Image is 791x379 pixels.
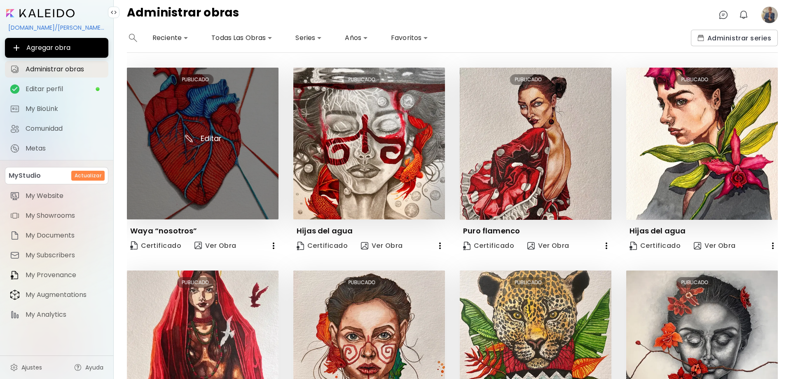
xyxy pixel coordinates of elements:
span: Agregar obra [12,43,102,53]
img: search [129,34,137,42]
a: completeEditar perfil [5,81,108,97]
div: Favoritos [388,31,431,45]
img: view-art [694,242,701,250]
a: itemMy Analytics [5,306,108,323]
p: MyStudio [9,171,41,181]
img: bellIcon [739,10,749,20]
img: Certificate [630,242,637,250]
span: Comunidad [26,125,103,133]
img: item [10,211,20,221]
button: search [127,30,139,46]
button: view-artVer Obra [191,238,240,254]
h6: Actualizar [75,172,101,179]
div: PUBLICADO [676,74,713,85]
div: Reciente [149,31,192,45]
img: thumbnail [127,68,278,219]
div: PUBLICADO [510,277,547,288]
a: itemMy Augmentations [5,287,108,303]
p: Waya “nosotros” [130,226,197,236]
div: PUBLICADO [177,74,214,85]
a: CertificateCertificado [127,238,185,254]
a: completeMy BioLink iconMy BioLink [5,101,108,117]
img: view-art [361,242,368,250]
div: Todas Las Obras [208,31,276,45]
img: help [74,363,82,372]
span: Ver Obra [527,241,569,250]
a: Ajustes [5,359,47,376]
a: itemMy Subscribers [5,247,108,264]
img: My BioLink icon [10,104,20,114]
img: Metas icon [10,144,20,153]
button: bellIcon [737,8,751,22]
span: My Documents [26,231,103,240]
img: thumbnail [460,68,611,220]
img: item [10,231,20,240]
a: CertificateCertificado [293,238,351,254]
span: My Augmentations [26,291,103,299]
span: Certificado [297,241,348,250]
img: item [10,250,20,260]
img: view-art [194,242,202,249]
p: Puro flamenco [463,226,520,236]
a: itemMy Provenance [5,267,108,283]
span: Certificado [130,240,181,252]
span: Administrar series [697,34,771,42]
button: Agregar obra [5,38,108,58]
a: Ayuda [69,359,108,376]
button: collectionsAdministrar series [691,30,778,46]
img: chatIcon [718,10,728,20]
div: PUBLICADO [344,277,380,288]
img: item [10,270,20,280]
img: item [10,290,20,300]
a: Comunidad iconComunidad [5,120,108,137]
a: itemMy Showrooms [5,207,108,224]
img: item [10,310,20,320]
a: CertificateCertificado [626,238,684,254]
span: My Analytics [26,311,103,319]
a: itemMy Website [5,188,108,204]
a: Administrar obras iconAdministrar obras [5,61,108,78]
span: My BioLink [26,105,103,113]
img: collapse [110,9,117,16]
img: item [10,191,20,201]
button: view-artVer Obra [524,238,573,254]
p: Hijas del agua [297,226,353,236]
div: PUBLICADO [344,74,380,85]
a: itemMy Documents [5,227,108,244]
img: Comunidad icon [10,124,20,134]
img: Certificate [463,242,470,250]
span: Metas [26,144,103,153]
div: Series [292,31,325,45]
div: [DOMAIN_NAME]/[PERSON_NAME][DOMAIN_NAME][PERSON_NAME] [5,21,108,35]
img: thumbnail [293,68,445,219]
div: Años [342,31,371,45]
span: My Showrooms [26,212,103,220]
span: Ver Obra [194,241,236,251]
div: PUBLICADO [676,277,713,288]
img: settings [10,363,18,372]
div: PUBLICADO [177,277,214,288]
span: Certificado [463,241,514,250]
img: thumbnail [626,68,778,220]
span: Ayuda [85,363,103,372]
img: Administrar obras icon [10,64,20,74]
span: Certificado [630,241,681,250]
a: CertificateCertificado [460,238,517,254]
span: My Subscribers [26,251,103,259]
p: Hijas del agua [630,226,686,236]
span: Administrar obras [26,65,103,73]
span: Ajustes [21,363,42,372]
img: collections [697,35,704,41]
button: view-artVer Obra [358,238,406,254]
a: completeMetas iconMetas [5,140,108,157]
img: Certificate [297,242,304,250]
img: Certificate [130,241,138,250]
span: My Website [26,192,103,200]
span: Editar perfil [26,85,95,93]
span: My Provenance [26,271,103,279]
div: PUBLICADO [510,74,547,85]
img: view-art [527,242,535,250]
h4: Administrar obras [127,7,239,23]
span: Ver Obra [361,241,403,250]
button: view-artVer Obra [690,238,739,254]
